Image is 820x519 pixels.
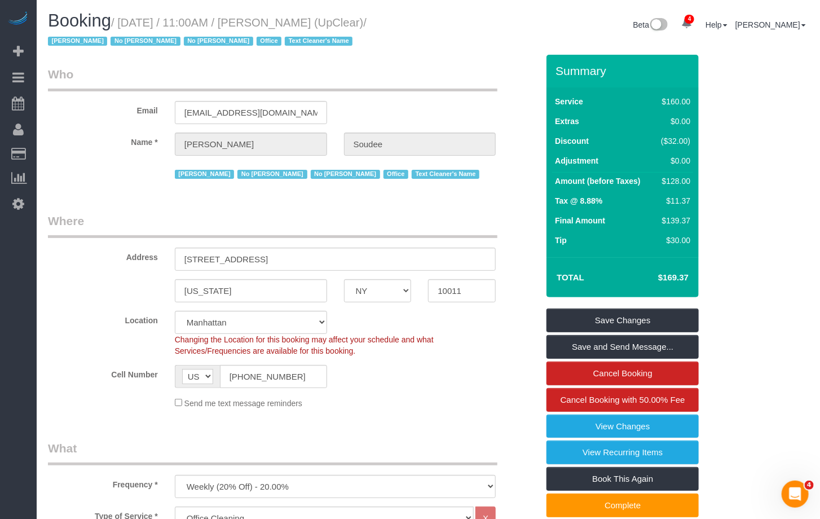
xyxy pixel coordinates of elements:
[546,494,699,517] a: Complete
[175,335,434,355] span: Changing the Location for this booking may affect your schedule and what Services/Frequencies are...
[657,135,691,147] div: ($32.00)
[556,64,693,77] h3: Summary
[782,481,809,508] iframe: Intercom live chat
[175,133,327,156] input: First Name
[39,101,166,116] label: Email
[237,170,307,179] span: No [PERSON_NAME]
[657,215,691,226] div: $139.37
[546,467,699,491] a: Book This Again
[657,116,691,127] div: $0.00
[633,20,668,29] a: Beta
[48,440,497,465] legend: What
[428,279,496,302] input: Zip Code
[48,213,497,238] legend: Where
[175,170,234,179] span: [PERSON_NAME]
[184,399,302,408] span: Send me text message reminders
[555,215,605,226] label: Final Amount
[546,335,699,359] a: Save and Send Message...
[257,37,281,46] span: Office
[285,37,352,46] span: Text Cleaner's Name
[685,15,694,24] span: 4
[555,235,567,246] label: Tip
[561,395,685,404] span: Cancel Booking with 50.00% Fee
[48,37,107,46] span: [PERSON_NAME]
[7,11,29,27] img: Automaid Logo
[555,175,640,187] label: Amount (before Taxes)
[805,481,814,490] span: 4
[111,37,180,46] span: No [PERSON_NAME]
[555,135,589,147] label: Discount
[546,441,699,464] a: View Recurring Items
[383,170,408,179] span: Office
[39,365,166,380] label: Cell Number
[657,235,691,246] div: $30.00
[39,475,166,490] label: Frequency *
[48,66,497,91] legend: Who
[546,415,699,438] a: View Changes
[48,16,367,48] small: / [DATE] / 11:00AM / [PERSON_NAME] (UpClear)
[557,272,584,282] strong: Total
[649,18,668,33] img: New interface
[555,195,602,206] label: Tax @ 8.88%
[546,388,699,412] a: Cancel Booking with 50.00% Fee
[39,248,166,263] label: Address
[220,365,327,388] input: Cell Number
[412,170,479,179] span: Text Cleaner's Name
[48,11,111,30] span: Booking
[657,175,691,187] div: $128.00
[39,311,166,326] label: Location
[706,20,728,29] a: Help
[344,133,496,156] input: Last Name
[175,101,327,124] input: Email
[48,16,367,48] span: /
[624,273,689,283] h4: $169.37
[546,309,699,332] a: Save Changes
[555,96,583,107] label: Service
[546,362,699,385] a: Cancel Booking
[175,279,327,302] input: City
[39,133,166,148] label: Name *
[735,20,806,29] a: [PERSON_NAME]
[657,155,691,166] div: $0.00
[555,116,579,127] label: Extras
[657,195,691,206] div: $11.37
[555,155,598,166] label: Adjustment
[676,11,698,36] a: 4
[184,37,253,46] span: No [PERSON_NAME]
[657,96,691,107] div: $160.00
[311,170,380,179] span: No [PERSON_NAME]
